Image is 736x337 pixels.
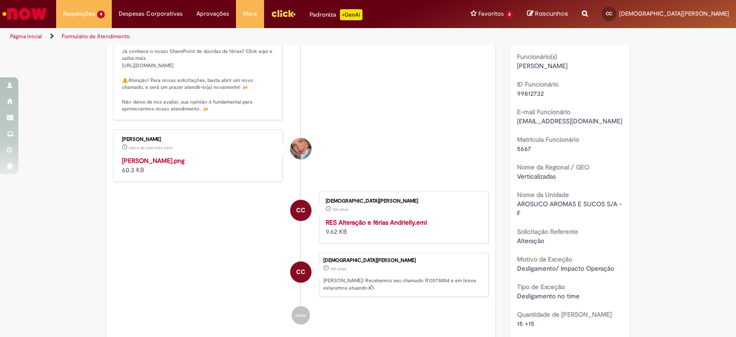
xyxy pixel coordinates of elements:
[97,11,105,18] span: 9
[122,157,184,165] a: [PERSON_NAME].png
[196,9,229,18] span: Aprovações
[296,261,305,283] span: CC
[323,277,483,291] p: [PERSON_NAME]! Recebemos seu chamado R13578854 e em breve estaremos atuando.
[606,11,612,17] span: CC
[7,28,484,45] ul: Trilhas de página
[517,89,544,98] span: 99812732
[271,6,296,20] img: click_logo_yellow_360x200.png
[62,33,130,40] a: Formulário de Atendimento
[517,62,568,70] span: [PERSON_NAME]
[119,9,183,18] span: Despesas Corporativas
[517,264,614,273] span: Desligamento/ Impacto Operação
[122,137,275,142] div: [PERSON_NAME]
[340,9,362,20] p: +GenAi
[517,108,570,116] b: E-mail Funcionário
[113,253,489,297] li: Cristiane Medeiros Cascaes
[517,310,612,319] b: Quantidade de [PERSON_NAME]
[517,172,556,180] span: Verticalizadas
[535,9,568,18] span: Rascunhos
[527,10,568,18] a: Rascunhos
[517,237,544,245] span: Alteração
[63,9,95,18] span: Requisições
[296,199,305,221] span: CC
[310,9,362,20] div: Padroniza
[517,145,531,153] span: 5667
[10,33,42,40] a: Página inicial
[619,10,729,17] span: [DEMOGRAPHIC_DATA][PERSON_NAME]
[290,138,311,159] div: Jacqueline Andrade Galani
[478,9,504,18] span: Favoritos
[129,145,173,151] time: 30/09/2025 07:55:57
[517,200,624,217] span: AROSUCO AROMAS E SUCOS S/A - F
[517,191,569,199] b: Nome da Unidade
[323,258,483,263] div: [DEMOGRAPHIC_DATA][PERSON_NAME]
[517,117,622,125] span: [EMAIL_ADDRESS][DOMAIN_NAME]
[122,156,275,174] div: 60.3 KB
[243,9,257,18] span: More
[290,200,311,221] div: Cristiane Medeiros Cascaes
[330,266,346,272] span: 15h atrás
[290,261,311,283] div: Cristiane Medeiros Cascaes
[506,11,513,18] span: 6
[517,292,580,300] span: Desligamento no time
[517,283,565,291] b: Tipo de Exceção
[326,198,479,204] div: [DEMOGRAPHIC_DATA][PERSON_NAME]
[330,266,346,272] time: 29/09/2025 17:30:05
[517,320,535,328] span: 15 +15
[517,227,578,236] b: Solicitação Referente
[517,80,558,88] b: ID Funcionário
[517,52,557,61] b: Funcionário(s)
[326,218,479,236] div: 9.62 KB
[333,207,349,212] time: 29/09/2025 17:30:01
[326,218,427,227] a: RES Alteração e férias Andrielly.eml
[517,163,589,171] b: Nome da Regional / GEO
[517,255,572,263] b: Motivo da Exceção
[517,135,579,144] b: Matrícula Funcionário
[129,145,173,151] span: cerca de uma hora atrás
[333,207,349,212] span: 15h atrás
[1,5,48,23] img: ServiceNow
